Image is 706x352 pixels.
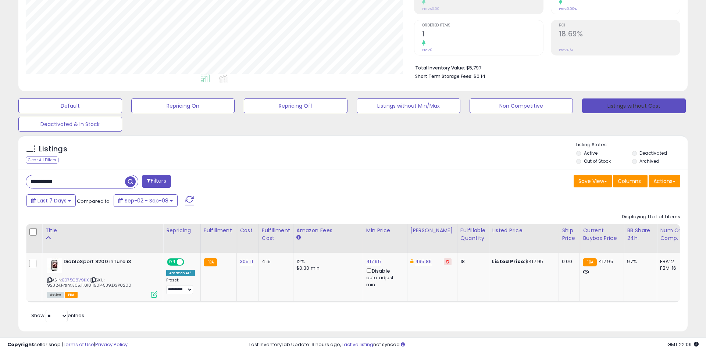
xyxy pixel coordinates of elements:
[26,194,76,207] button: Last 7 Days
[562,258,574,265] div: 0.00
[460,258,483,265] div: 18
[366,227,404,234] div: Min Price
[64,258,153,267] b: DiabloSport 8200 inTune i3
[114,194,178,207] button: Sep-02 - Sep-08
[38,197,67,204] span: Last 7 Days
[249,341,699,348] div: Last InventoryLab Update: 3 hours ago, not synced.
[45,227,160,234] div: Title
[244,98,347,113] button: Repricing Off
[183,259,195,265] span: OFF
[31,312,84,319] span: Show: entries
[166,270,195,276] div: Amazon AI *
[562,227,577,242] div: Ship Price
[240,227,256,234] div: Cost
[47,292,64,298] span: All listings currently available for purchase on Amazon
[65,292,78,298] span: FBA
[47,258,62,273] img: 41N0m0oKNuL._SL40_.jpg
[639,150,667,156] label: Deactivated
[131,98,235,113] button: Repricing On
[559,24,680,28] span: ROI
[168,259,177,265] span: ON
[410,227,454,234] div: [PERSON_NAME]
[492,258,553,265] div: $417.95
[470,98,573,113] button: Non Competitive
[240,258,253,265] a: 305.11
[296,227,360,234] div: Amazon Fees
[582,98,686,113] button: Listings without Cost
[613,175,648,187] button: Columns
[341,341,373,348] a: 1 active listing
[492,227,556,234] div: Listed Price
[296,234,301,241] small: Amazon Fees.
[576,141,687,148] p: Listing States:
[95,341,128,348] a: Privacy Policy
[366,258,381,265] a: 417.95
[460,227,486,242] div: Fulfillable Quantity
[599,258,613,265] span: 417.95
[296,265,357,272] div: $0.30 min
[622,213,680,220] div: Displaying 1 to 1 of 1 items
[660,227,687,242] div: Num of Comp.
[474,73,485,80] span: $0.14
[262,258,288,265] div: 4.15
[204,227,233,234] div: Fulfillment
[660,265,684,272] div: FBM: 16
[357,98,460,113] button: Listings without Min/Max
[142,175,171,188] button: Filters
[262,227,290,242] div: Fulfillment Cost
[660,258,684,265] div: FBA: 2
[47,258,157,297] div: ASIN:
[422,30,543,40] h2: 1
[422,7,439,11] small: Prev: $0.00
[559,7,577,11] small: Prev: 0.00%
[583,258,596,266] small: FBA
[63,341,94,348] a: Terms of Use
[584,150,598,156] label: Active
[77,198,111,205] span: Compared to:
[296,258,357,265] div: 12%
[415,63,675,72] li: $5,797
[574,175,612,187] button: Save View
[204,258,217,266] small: FBA
[627,227,654,242] div: BB Share 24h.
[47,277,131,288] span: | SKU: 92324.Prem.305.11.810115014539.DSP8200
[415,65,465,71] b: Total Inventory Value:
[415,258,432,265] a: 495.86
[39,144,67,154] h5: Listings
[492,258,525,265] b: Listed Price:
[667,341,699,348] span: 2025-09-16 22:09 GMT
[18,117,122,132] button: Deactivated & In Stock
[166,227,197,234] div: Repricing
[18,98,122,113] button: Default
[62,277,89,283] a: B075C8V9KX
[166,278,195,294] div: Preset:
[26,157,58,164] div: Clear All Filters
[649,175,680,187] button: Actions
[415,73,473,79] b: Short Term Storage Fees:
[639,158,659,164] label: Archived
[366,267,402,288] div: Disable auto adjust min
[584,158,611,164] label: Out of Stock
[559,48,573,52] small: Prev: N/A
[7,341,34,348] strong: Copyright
[618,177,641,185] span: Columns
[627,258,651,265] div: 97%
[7,341,128,348] div: seller snap | |
[422,24,543,28] span: Ordered Items
[422,48,432,52] small: Prev: 0
[559,30,680,40] h2: 18.69%
[583,227,621,242] div: Current Buybox Price
[125,197,168,204] span: Sep-02 - Sep-08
